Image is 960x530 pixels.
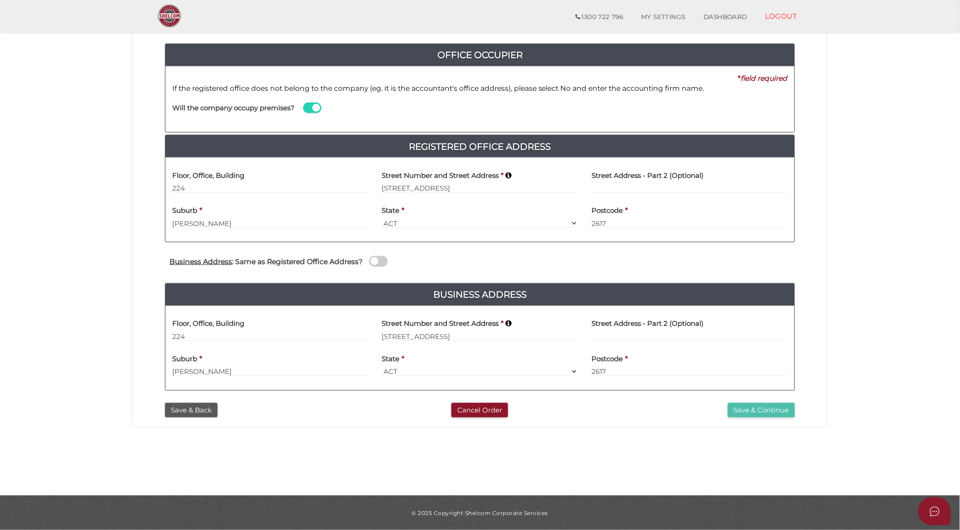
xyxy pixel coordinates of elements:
h4: Floor, Office, Building [172,172,244,180]
i: Keep typing in your address(including suburb) until it appears [506,320,512,327]
h4: Postcode [592,207,623,215]
h4: : Same as Registered Office Address? [170,258,363,265]
p: If the registered office does not belong to the company (eg. it is the accountant's office addres... [172,83,788,93]
div: © 2025 Copyright Shelcom Corporate Services [140,509,820,517]
input: Enter Address [382,183,578,193]
i: Keep typing in your address(including suburb) until it appears [506,172,512,179]
button: Cancel Order [451,403,508,418]
input: Enter Address [382,331,578,341]
h4: Suburb [172,207,197,215]
h4: Street Number and Street Address [382,172,499,180]
h4: Office Occupier [165,48,795,62]
h4: Postcode [592,355,623,363]
h4: Floor, Office, Building [172,320,244,328]
button: Open asap [918,497,951,525]
a: Registered Office Address [165,139,795,154]
h4: State [382,355,400,363]
h4: Street Address - Part 2 (Optional) [592,172,703,180]
h4: Suburb [172,355,197,363]
i: field required [741,74,788,83]
a: 1300 722 796 [567,8,632,26]
button: Save & Back [165,403,218,418]
a: MY SETTINGS [632,8,695,26]
h4: State [382,207,400,215]
h4: Business Address [165,287,795,302]
h4: Street Address - Part 2 (Optional) [592,320,703,328]
button: Save & Continue [728,403,795,418]
h4: Street Number and Street Address [382,320,499,328]
a: DASHBOARD [695,8,756,26]
a: LOGOUT [756,7,806,25]
u: Business Address [170,257,232,266]
h4: Will the company occupy premises? [172,104,295,112]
